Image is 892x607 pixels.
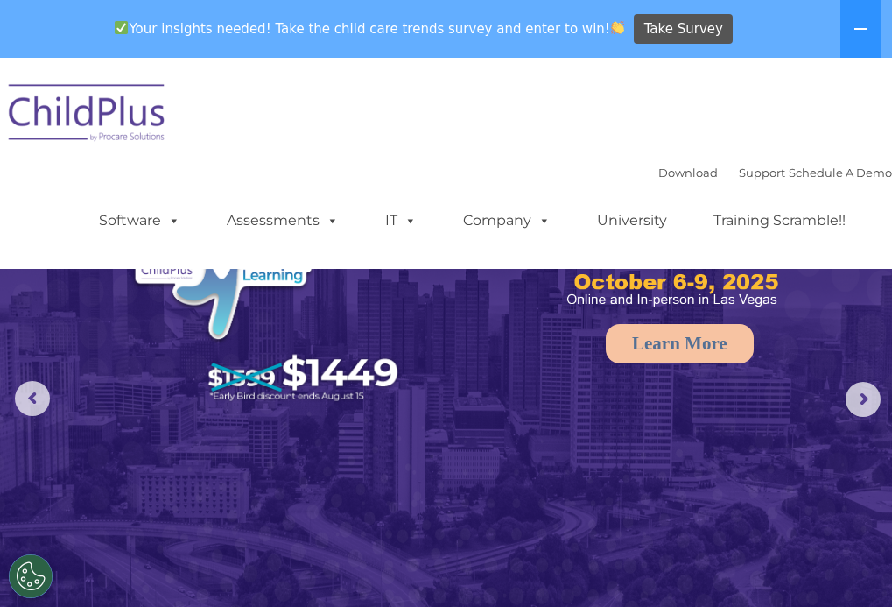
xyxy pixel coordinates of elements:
a: Take Survey [634,14,733,45]
button: Cookies Settings [9,554,53,598]
img: ✅ [115,21,128,34]
font: | [658,166,892,180]
a: Company [446,203,568,238]
a: Schedule A Demo [789,166,892,180]
a: Download [658,166,718,180]
a: IT [368,203,434,238]
a: Assessments [209,203,356,238]
span: Your insights needed! Take the child care trends survey and enter to win! [108,11,632,46]
img: 👏 [611,21,624,34]
a: Software [81,203,198,238]
a: Training Scramble!! [696,203,863,238]
a: Support [739,166,785,180]
iframe: Chat Widget [804,523,892,607]
span: Take Survey [644,14,723,45]
a: University [579,203,685,238]
a: Learn More [606,324,754,363]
